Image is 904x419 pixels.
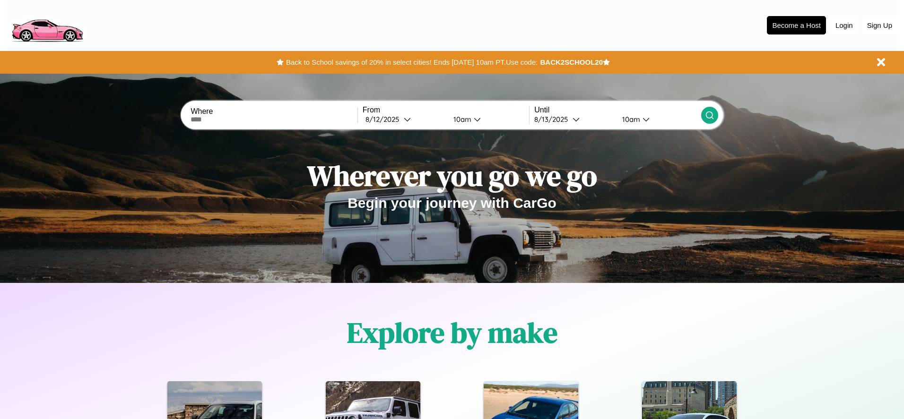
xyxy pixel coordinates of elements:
button: Login [831,17,858,34]
div: 10am [617,115,643,124]
button: Back to School savings of 20% in select cities! Ends [DATE] 10am PT.Use code: [284,56,540,69]
button: 8/12/2025 [363,114,446,124]
div: 8 / 12 / 2025 [365,115,404,124]
label: Until [534,106,701,114]
label: From [363,106,529,114]
button: 10am [446,114,529,124]
label: Where [191,107,357,116]
button: Sign Up [862,17,897,34]
div: 8 / 13 / 2025 [534,115,573,124]
img: logo [7,5,87,44]
button: Become a Host [767,16,826,34]
h1: Explore by make [347,313,557,352]
b: BACK2SCHOOL20 [540,58,603,66]
button: 10am [615,114,701,124]
div: 10am [449,115,474,124]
